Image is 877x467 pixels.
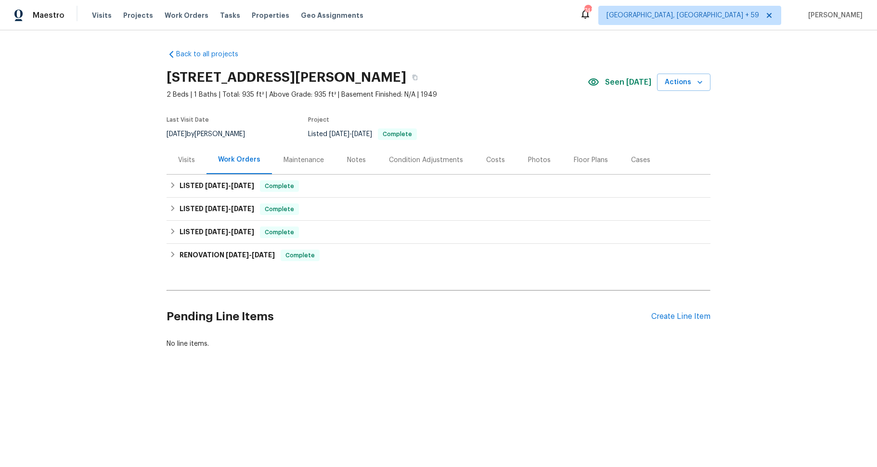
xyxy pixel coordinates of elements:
[804,11,863,20] span: [PERSON_NAME]
[486,155,505,165] div: Costs
[167,90,588,100] span: 2 Beds | 1 Baths | Total: 935 ft² | Above Grade: 935 ft² | Basement Finished: N/A | 1949
[329,131,372,138] span: -
[301,11,363,20] span: Geo Assignments
[180,203,254,215] h6: LISTED
[261,204,298,214] span: Complete
[329,131,349,138] span: [DATE]
[180,180,254,192] h6: LISTED
[123,11,153,20] span: Projects
[180,227,254,238] h6: LISTED
[657,74,710,91] button: Actions
[261,181,298,191] span: Complete
[205,205,228,212] span: [DATE]
[167,50,259,59] a: Back to all projects
[220,12,240,19] span: Tasks
[231,205,254,212] span: [DATE]
[379,131,416,137] span: Complete
[167,117,209,123] span: Last Visit Date
[167,175,710,198] div: LISTED [DATE]-[DATE]Complete
[167,73,406,82] h2: [STREET_ADDRESS][PERSON_NAME]
[606,11,759,20] span: [GEOGRAPHIC_DATA], [GEOGRAPHIC_DATA] + 59
[352,131,372,138] span: [DATE]
[167,221,710,244] div: LISTED [DATE]-[DATE]Complete
[231,228,254,235] span: [DATE]
[651,312,710,321] div: Create Line Item
[252,252,275,258] span: [DATE]
[226,252,249,258] span: [DATE]
[180,250,275,261] h6: RENOVATION
[167,131,187,138] span: [DATE]
[205,182,254,189] span: -
[284,155,324,165] div: Maintenance
[165,11,208,20] span: Work Orders
[205,228,228,235] span: [DATE]
[178,155,195,165] div: Visits
[226,252,275,258] span: -
[574,155,608,165] div: Floor Plans
[167,244,710,267] div: RENOVATION [DATE]-[DATE]Complete
[167,339,710,349] div: No line items.
[205,182,228,189] span: [DATE]
[665,76,703,88] span: Actions
[231,182,254,189] span: [DATE]
[167,128,257,140] div: by [PERSON_NAME]
[33,11,64,20] span: Maestro
[205,228,254,235] span: -
[584,6,591,15] div: 741
[605,77,651,87] span: Seen [DATE]
[252,11,289,20] span: Properties
[389,155,463,165] div: Condition Adjustments
[528,155,551,165] div: Photos
[167,198,710,221] div: LISTED [DATE]-[DATE]Complete
[261,227,298,237] span: Complete
[308,131,417,138] span: Listed
[92,11,112,20] span: Visits
[282,251,319,260] span: Complete
[218,155,260,164] div: Work Orders
[167,294,651,339] h2: Pending Line Items
[308,117,329,123] span: Project
[631,155,650,165] div: Cases
[347,155,366,165] div: Notes
[205,205,254,212] span: -
[406,69,424,86] button: Copy Address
